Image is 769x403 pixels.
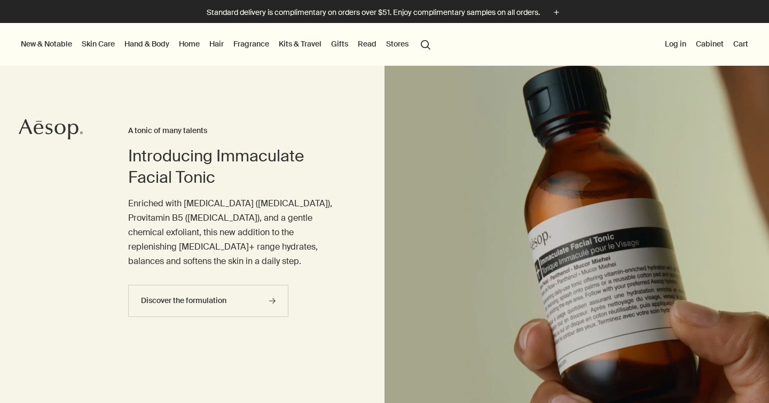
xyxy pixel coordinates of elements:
a: Kits & Travel [277,37,324,51]
svg: Aesop [19,119,83,140]
a: Discover the formulation [128,285,288,317]
p: Enriched with [MEDICAL_DATA] ([MEDICAL_DATA]), Provitamin B5 ([MEDICAL_DATA]), and a gentle chemi... [128,196,342,269]
a: Fragrance [231,37,271,51]
button: Open search [416,34,435,54]
h3: A tonic of many talents [128,125,342,137]
button: New & Notable [19,37,74,51]
a: Hand & Body [122,37,171,51]
button: Cart [731,37,750,51]
a: Aesop [19,119,83,143]
button: Log in [663,37,688,51]
p: Standard delivery is complimentary on orders over $51. Enjoy complimentary samples on all orders. [207,7,540,18]
nav: primary [19,23,435,66]
a: Cabinet [694,37,726,51]
a: Hair [207,37,226,51]
nav: supplementary [663,23,750,66]
a: Home [177,37,202,51]
a: Gifts [329,37,350,51]
h2: Introducing Immaculate Facial Tonic [128,145,342,188]
button: Standard delivery is complimentary on orders over $51. Enjoy complimentary samples on all orders. [207,6,562,19]
a: Skin Care [80,37,117,51]
a: Read [356,37,379,51]
button: Stores [384,37,411,51]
